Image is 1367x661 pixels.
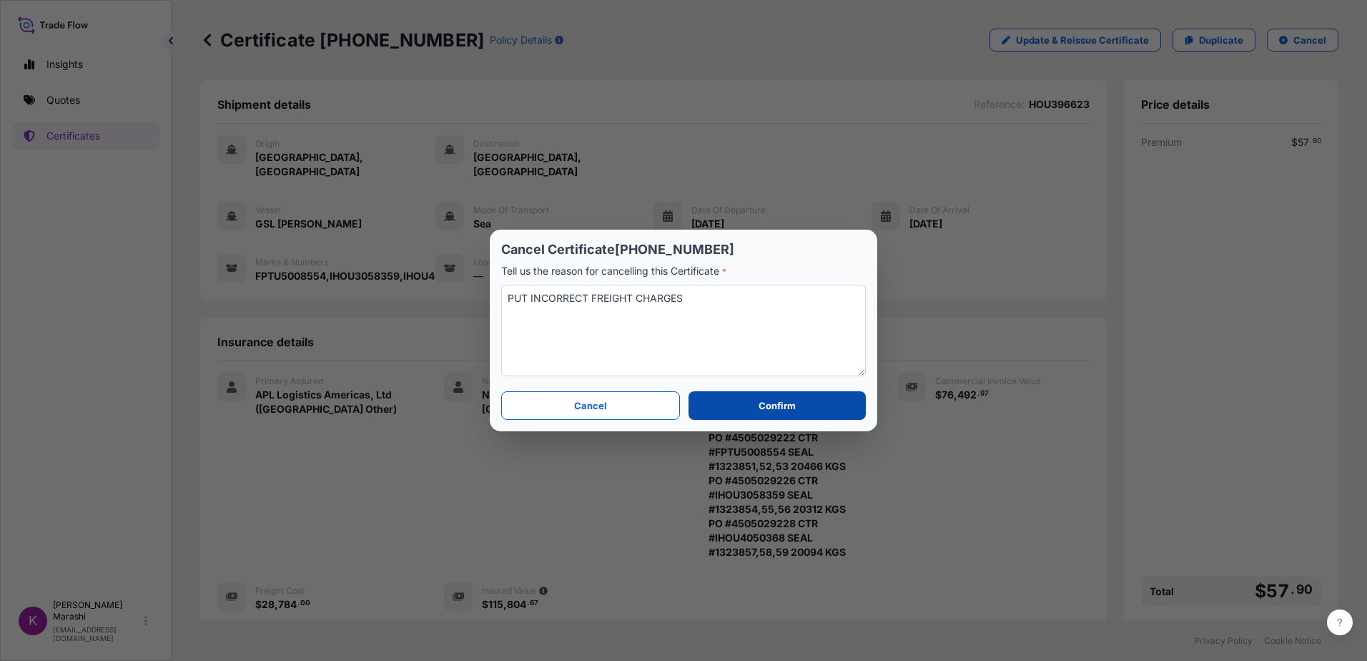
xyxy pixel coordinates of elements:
[759,398,796,413] p: Confirm
[501,241,866,258] p: Cancel Certificate [PHONE_NUMBER]
[689,391,866,420] button: Confirm
[574,398,607,413] p: Cancel
[501,285,866,376] textarea: PUT INCORRECT FREIGHT CHARGES
[501,264,866,279] p: Tell us the reason for cancelling this Certificate
[501,391,680,420] button: Cancel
